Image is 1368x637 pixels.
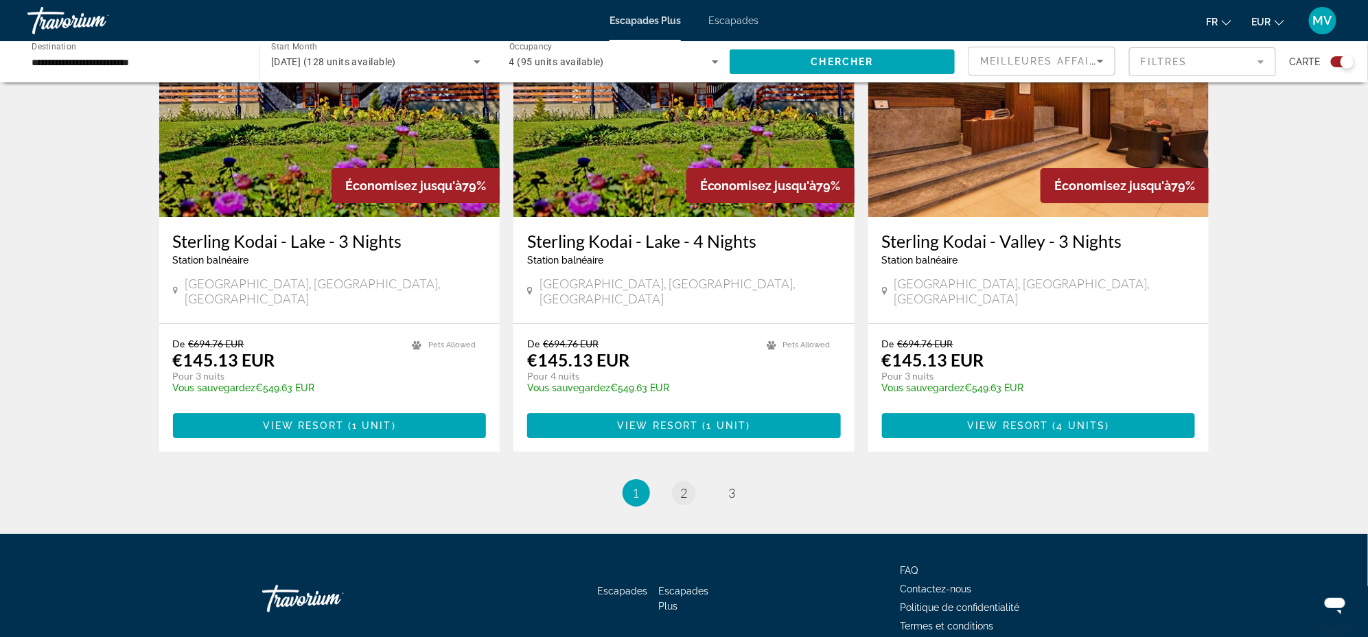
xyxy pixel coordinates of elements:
[882,255,958,266] span: Station balnéaire
[527,338,540,349] span: De
[173,382,399,393] p: €549.63 EUR
[882,413,1196,438] button: View Resort(4 units)
[527,370,753,382] p: Pour 4 nuits
[344,420,396,431] span: ( )
[540,276,841,306] span: [GEOGRAPHIC_DATA], [GEOGRAPHIC_DATA], [GEOGRAPHIC_DATA]
[271,43,317,52] span: Start Month
[173,231,487,251] a: Sterling Kodai - Lake - 3 Nights
[617,420,698,431] span: View Resort
[159,479,1209,507] nav: Pagination
[32,42,76,51] span: Destination
[882,231,1196,251] a: Sterling Kodai - Valley - 3 Nights
[1252,16,1271,27] font: EUR
[882,338,894,349] span: De
[729,485,736,500] span: 3
[1290,52,1321,71] span: Carte
[882,370,1182,382] p: Pour 3 nuits
[352,420,392,431] span: 1 unit
[527,382,753,393] p: €549.63 EUR
[1252,12,1284,32] button: Changer de devise
[882,349,984,370] p: €145.13 EUR
[345,178,462,193] span: Économisez jusqu'à
[597,586,647,597] a: Escapades
[527,382,610,393] span: Vous sauvegardez
[271,56,396,67] span: [DATE] (128 units available)
[263,420,344,431] span: View Resort
[185,276,486,306] span: [GEOGRAPHIC_DATA], [GEOGRAPHIC_DATA], [GEOGRAPHIC_DATA]
[894,276,1196,306] span: [GEOGRAPHIC_DATA], [GEOGRAPHIC_DATA], [GEOGRAPHIC_DATA]
[173,413,487,438] button: View Resort(1 unit)
[173,255,249,266] span: Station balnéaire
[1041,168,1209,203] div: 79%
[901,621,994,632] a: Termes et conditions
[262,578,399,619] a: Travorium
[882,382,965,393] span: Vous sauvegardez
[173,370,399,382] p: Pour 3 nuits
[700,178,817,193] span: Économisez jusqu'à
[686,168,855,203] div: 79%
[428,340,476,349] span: Pets Allowed
[658,586,708,612] a: Escapades Plus
[1049,420,1110,431] span: ( )
[882,382,1182,393] p: €549.63 EUR
[509,56,605,67] span: 4 (95 units available)
[610,15,681,26] a: Escapades Plus
[783,340,831,349] span: Pets Allowed
[901,583,972,594] a: Contactez-nous
[1207,16,1218,27] font: fr
[1313,582,1357,626] iframe: Bouton de lancement de la fenêtre de messagerie
[189,338,244,349] span: €694.76 EUR
[708,15,758,26] a: Escapades
[633,485,640,500] span: 1
[509,43,553,52] span: Occupancy
[543,338,599,349] span: €694.76 EUR
[1207,12,1231,32] button: Changer de langue
[980,56,1112,67] span: Meilleures affaires
[1129,47,1276,77] button: Filter
[527,349,629,370] p: €145.13 EUR
[1057,420,1106,431] span: 4 units
[332,168,500,203] div: 79%
[1054,178,1171,193] span: Économisez jusqu'à
[173,338,185,349] span: De
[898,338,953,349] span: €694.76 EUR
[527,255,603,266] span: Station balnéaire
[1313,13,1332,27] font: MV
[730,49,955,74] button: Chercher
[980,53,1104,69] mat-select: Sort by
[527,231,841,251] a: Sterling Kodai - Lake - 4 Nights
[27,3,165,38] a: Travorium
[173,382,256,393] span: Vous sauvegardez
[699,420,751,431] span: ( )
[901,602,1020,613] a: Politique de confidentialité
[707,420,747,431] span: 1 unit
[527,413,841,438] button: View Resort(1 unit)
[1305,6,1341,35] button: Menu utilisateur
[968,420,1049,431] span: View Resort
[811,56,874,67] span: Chercher
[173,349,275,370] p: €145.13 EUR
[901,565,918,576] a: FAQ
[681,485,688,500] span: 2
